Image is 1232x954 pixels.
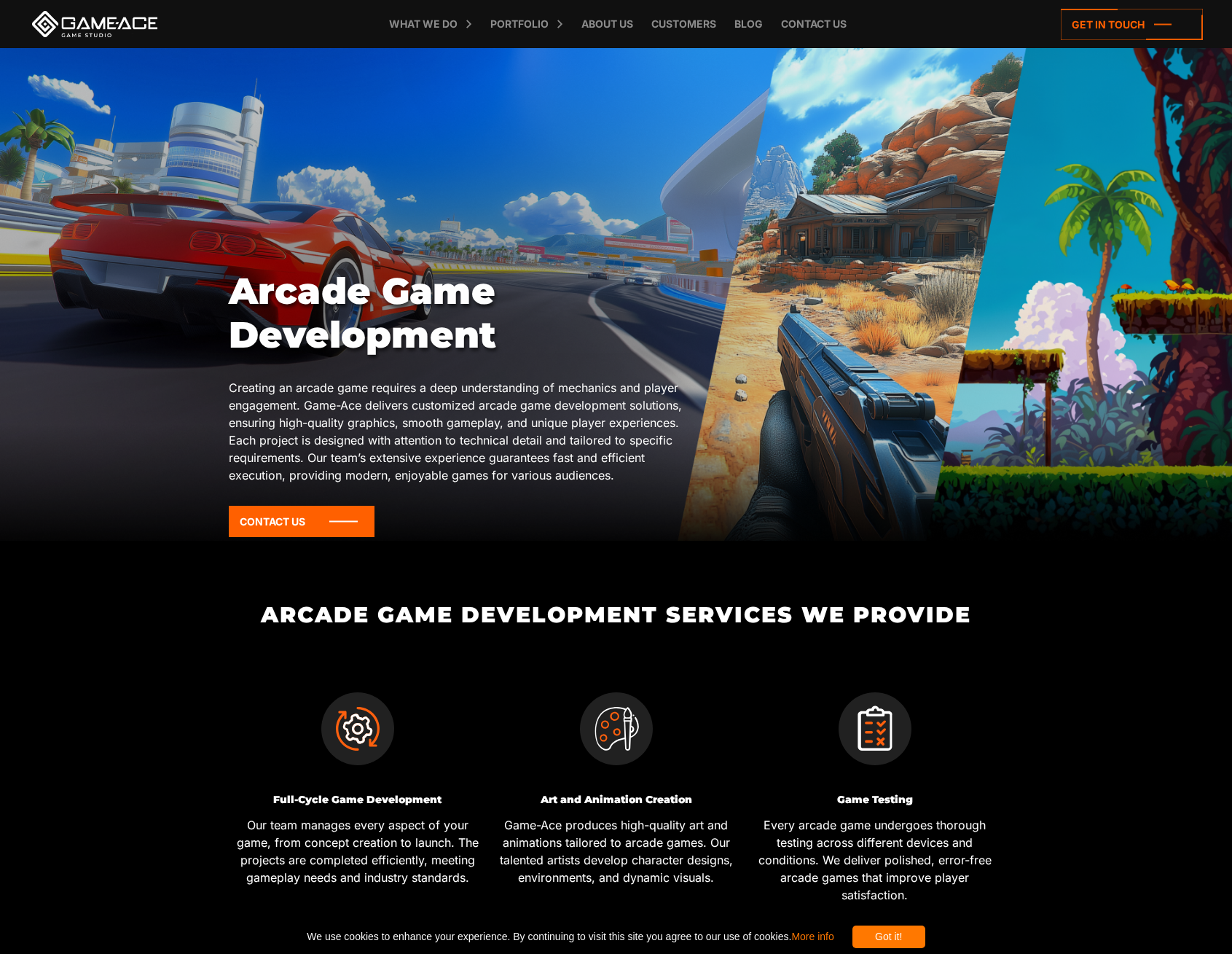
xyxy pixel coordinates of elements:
div: Got it! [852,926,925,948]
p: Game-Ace produces high-quality art and animations tailored to arcade games. Our talented artists ... [493,816,740,886]
h3: Game Testing [751,794,999,805]
p: Creating an arcade game requires a deep understanding of mechanics and player engagement. Game-Ac... [229,379,694,484]
span: We use cookies to enhance your experience. By continuing to visit this site you agree to our use ... [307,926,833,948]
a: Contact Us [229,506,374,537]
h2: Arcade Game Development Services We Provide [228,603,1004,627]
h3: Art and Animation Creation [493,794,740,805]
img: Full-Cycle Game Development [321,692,394,765]
img: Art and Animation Creation [580,692,653,765]
a: Get in touch [1061,9,1203,40]
img: Game Testing [839,692,911,765]
a: More info [791,931,833,942]
h3: Full-Cycle Game Development [234,794,482,805]
p: Our team manages every aspect of your game, from concept creation to launch. The projects are com... [234,816,482,886]
h1: Arcade Game Development [229,270,694,357]
p: Every arcade game undergoes thorough testing across different devices and conditions. We deliver ... [751,816,999,904]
